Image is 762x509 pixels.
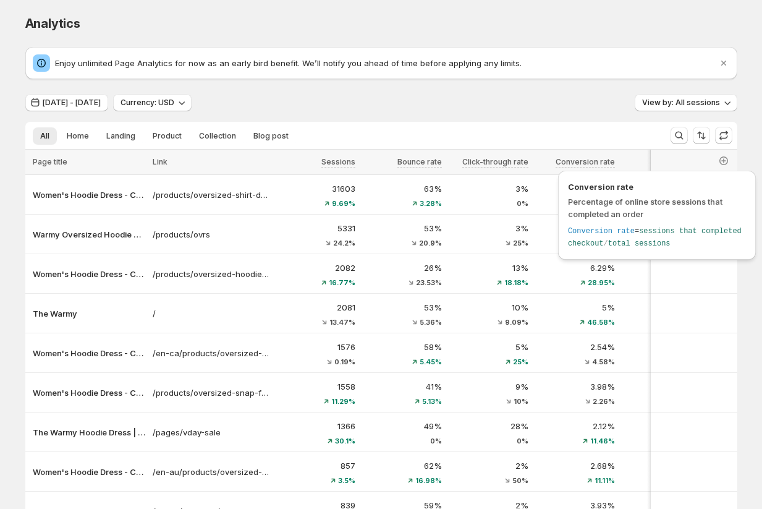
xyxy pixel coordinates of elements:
[415,477,442,484] span: 16.98%
[622,380,701,393] p: 1426
[153,387,269,399] a: /products/oversized-snap-fit-hoodie
[536,262,615,274] p: 6.29%
[449,222,528,234] p: 3%
[33,466,145,478] button: Women's Hoodie Dress - Casual Long Sleeve Pullover Sweatshirt Dress
[363,262,442,274] p: 26%
[513,358,528,366] span: 25%
[33,228,145,241] button: Warmy Oversized Hoodie Dress – Ultra-Soft Fleece Sweatshirt Dress for Women (Plus Size S-3XL), Co...
[420,358,442,366] span: 5.45%
[420,200,442,207] span: 3.28%
[536,460,615,472] p: 2.68%
[422,398,442,405] span: 5.13%
[329,319,355,326] span: 13.47%
[430,437,442,445] span: 0%
[449,460,528,472] p: 2%
[33,307,145,320] button: The Warmy
[276,341,355,353] p: 1576
[25,16,80,31] span: Analytics
[536,380,615,393] p: 3.98%
[587,319,615,326] span: 46.58%
[622,460,701,472] p: 723
[55,57,718,69] p: Enjoy unlimited Page Analytics for now as an early bird benefit. We’ll notify you ahead of time b...
[363,182,442,195] p: 63%
[153,466,269,478] a: /en-au/products/oversized-shirt-dress
[622,301,701,314] p: 1790
[536,341,615,353] p: 2.54%
[517,200,528,207] span: 0%
[420,319,442,326] span: 5.36%
[332,200,355,207] span: 9.69%
[590,437,615,445] span: 11.46%
[642,98,720,108] span: View by: All sessions
[363,420,442,432] p: 49%
[329,279,355,286] span: 16.77%
[153,347,269,359] a: /en-ca/products/oversized-shirt-dress
[363,341,442,353] p: 58%
[504,279,528,286] span: 18.18%
[449,380,528,393] p: 9%
[153,157,167,166] span: Link
[33,157,67,166] span: Page title
[671,127,688,144] button: Search and filter results
[121,98,174,108] span: Currency: USD
[416,279,442,286] span: 23.53%
[449,301,528,314] p: 10%
[588,279,615,286] span: 28.95%
[514,398,528,405] span: 10%
[397,157,442,166] span: Bounce rate
[40,131,49,141] span: All
[419,239,442,247] span: 20.9%
[536,222,615,234] p: 3.3%
[635,94,737,111] button: View by: All sessions
[568,197,722,219] span: Percentage of online store sessions that completed an order
[276,182,355,195] p: 31603
[199,131,236,141] span: Collection
[153,189,269,201] a: /products/oversized-shirt-dress
[635,227,639,236] span: =
[25,94,108,111] button: [DATE] - [DATE]
[449,341,528,353] p: 5%
[462,157,528,166] span: Click-through rate
[622,341,701,353] p: 1297
[276,301,355,314] p: 2081
[517,437,528,445] span: 0%
[276,420,355,432] p: 1366
[153,426,269,438] a: /pages/vday-sale
[33,426,145,438] button: The Warmy Hoodie Dress | The Perfect Valentine’s Day Gift
[153,131,182,141] span: Product
[153,268,269,280] a: /products/oversized-hoodie-dress
[335,437,355,445] span: 30.1%
[333,239,355,247] span: 24.2%
[449,182,528,195] p: 3%
[363,460,442,472] p: 62%
[153,228,269,241] p: /products/ovrs
[276,460,355,472] p: 857
[33,189,145,201] button: Women's Hoodie Dress - Casual Long Sleeve Pullover Sweatshirt Dress
[153,307,269,320] a: /
[513,239,528,247] span: 25%
[622,420,701,432] p: 1176
[33,387,145,399] button: Women's Hoodie Dress - Casual Long Sleeve Pullover Sweatshirt Dress
[693,127,710,144] button: Sort the results
[608,239,671,248] span: total sessions
[331,398,355,405] span: 11.29%
[113,94,192,111] button: Currency: USD
[33,268,145,280] button: Women's Hoodie Dress - Casual Long Sleeve Pullover Sweatshirt Dress
[363,380,442,393] p: 41%
[67,131,89,141] span: Home
[568,181,746,193] span: Conversion rate
[604,239,608,248] span: /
